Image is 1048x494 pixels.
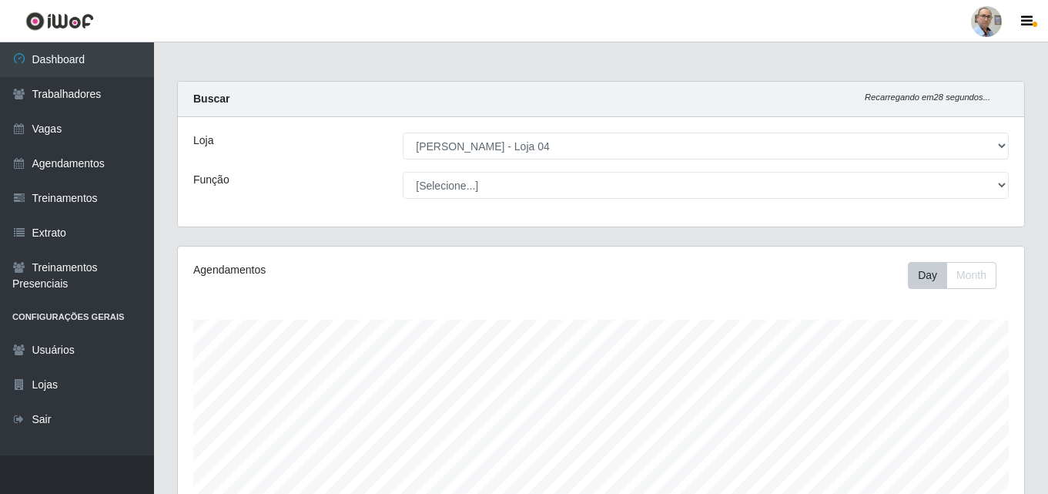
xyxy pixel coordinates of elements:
[908,262,996,289] div: First group
[193,133,213,149] label: Loja
[193,262,520,278] div: Agendamentos
[908,262,947,289] button: Day
[946,262,996,289] button: Month
[865,92,990,102] i: Recarregando em 28 segundos...
[25,12,94,31] img: CoreUI Logo
[193,172,229,188] label: Função
[908,262,1009,289] div: Toolbar with button groups
[193,92,229,105] strong: Buscar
